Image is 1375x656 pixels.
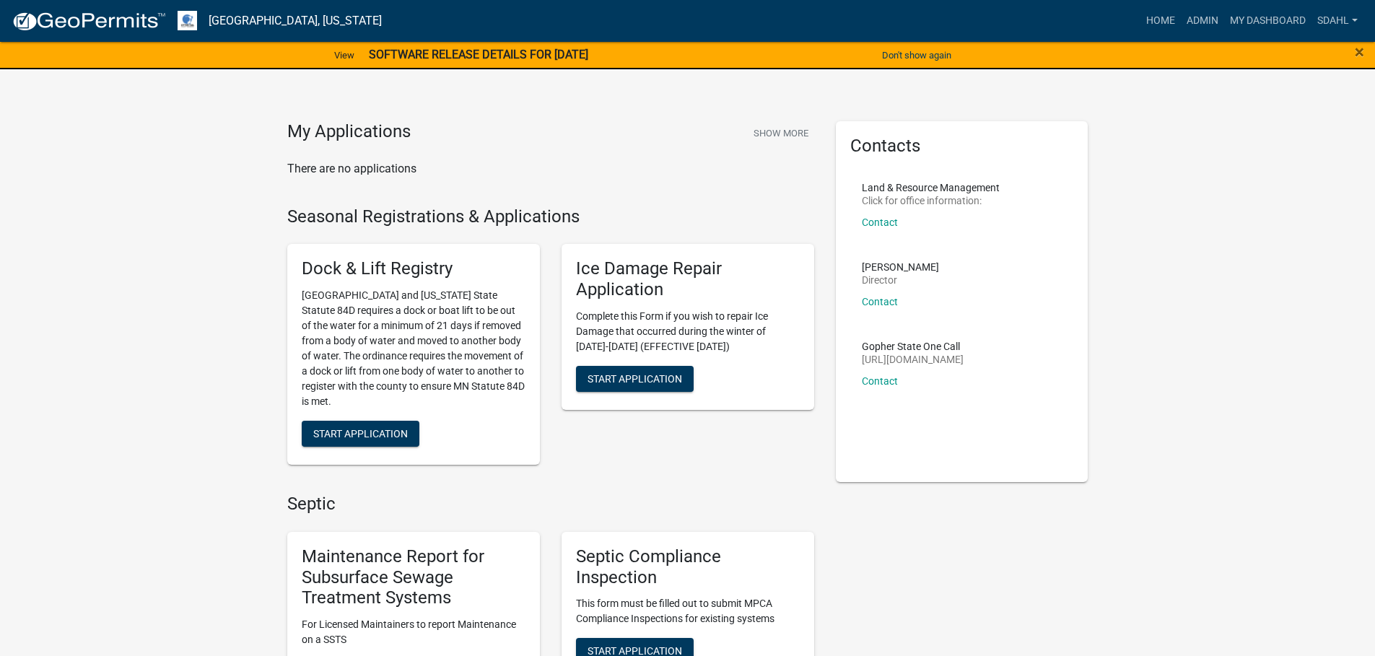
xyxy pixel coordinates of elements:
h5: Maintenance Report for Subsurface Sewage Treatment Systems [302,546,525,608]
button: Start Application [302,421,419,447]
p: Click for office information: [862,196,1000,206]
h5: Ice Damage Repair Application [576,258,800,300]
a: Contact [862,296,898,307]
a: Contact [862,217,898,228]
h5: Contacts [850,136,1074,157]
span: Start Application [588,372,682,384]
p: [GEOGRAPHIC_DATA] and [US_STATE] State Statute 84D requires a dock or boat lift to be out of the ... [302,288,525,409]
p: There are no applications [287,160,814,178]
button: Don't show again [876,43,957,67]
a: Contact [862,375,898,387]
p: [PERSON_NAME] [862,262,939,272]
a: Home [1140,7,1181,35]
a: Admin [1181,7,1224,35]
p: Land & Resource Management [862,183,1000,193]
h4: My Applications [287,121,411,143]
h5: Dock & Lift Registry [302,258,525,279]
p: For Licensed Maintainers to report Maintenance on a SSTS [302,617,525,647]
h4: Seasonal Registrations & Applications [287,206,814,227]
a: sdahl [1311,7,1363,35]
p: This form must be filled out to submit MPCA Compliance Inspections for existing systems [576,596,800,626]
h4: Septic [287,494,814,515]
button: Show More [748,121,814,145]
a: [GEOGRAPHIC_DATA], [US_STATE] [209,9,382,33]
button: Start Application [576,366,694,392]
p: Complete this Form if you wish to repair Ice Damage that occurred during the winter of [DATE]-[DA... [576,309,800,354]
p: Gopher State One Call [862,341,964,351]
h5: Septic Compliance Inspection [576,546,800,588]
a: My Dashboard [1224,7,1311,35]
strong: SOFTWARE RELEASE DETAILS FOR [DATE] [369,48,588,61]
span: Start Application [313,428,408,439]
p: [URL][DOMAIN_NAME] [862,354,964,364]
img: Otter Tail County, Minnesota [178,11,197,30]
button: Close [1355,43,1364,61]
span: × [1355,42,1364,62]
a: View [328,43,360,67]
p: Director [862,275,939,285]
